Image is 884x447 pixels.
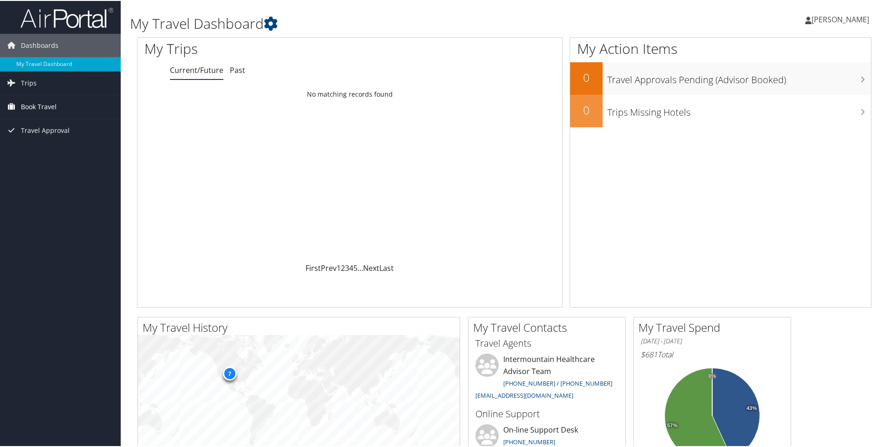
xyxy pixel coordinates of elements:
div: 7 [222,366,236,380]
h6: [DATE] - [DATE] [641,336,784,345]
h2: 0 [570,101,603,117]
span: $681 [641,348,657,359]
a: 2 [341,262,345,272]
span: Travel Approval [21,118,70,141]
a: 0Trips Missing Hotels [570,94,871,126]
span: [PERSON_NAME] [812,13,869,24]
a: 0Travel Approvals Pending (Advisor Booked) [570,61,871,94]
tspan: 43% [747,405,757,410]
h3: Trips Missing Hotels [607,100,871,118]
a: 1 [337,262,341,272]
a: 3 [345,262,349,272]
h2: 0 [570,69,603,85]
tspan: 57% [667,422,677,427]
a: 5 [353,262,357,272]
h6: Total [641,348,784,359]
h3: Online Support [475,407,618,420]
h2: My Travel Contacts [473,319,625,335]
a: [EMAIL_ADDRESS][DOMAIN_NAME] [475,390,573,399]
h1: My Action Items [570,38,871,58]
a: Past [230,64,245,74]
h1: My Trips [144,38,378,58]
a: Prev [321,262,337,272]
a: Next [363,262,379,272]
h3: Travel Approvals Pending (Advisor Booked) [607,68,871,85]
span: … [357,262,363,272]
td: No matching records found [137,85,562,102]
h2: My Travel Spend [638,319,791,335]
span: Book Travel [21,94,57,118]
a: 4 [349,262,353,272]
h3: Travel Agents [475,336,618,349]
h2: My Travel History [143,319,460,335]
h1: My Travel Dashboard [130,13,629,33]
a: [PERSON_NAME] [805,5,878,33]
span: Trips [21,71,37,94]
a: Last [379,262,394,272]
a: Current/Future [170,64,223,74]
a: [PHONE_NUMBER] [503,437,555,445]
span: Dashboards [21,33,58,56]
li: Intermountain Healthcare Advisor Team [471,353,623,402]
a: [PHONE_NUMBER] / [PHONE_NUMBER] [503,378,612,387]
img: airportal-logo.png [20,6,113,28]
tspan: 0% [708,373,716,378]
a: First [305,262,321,272]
